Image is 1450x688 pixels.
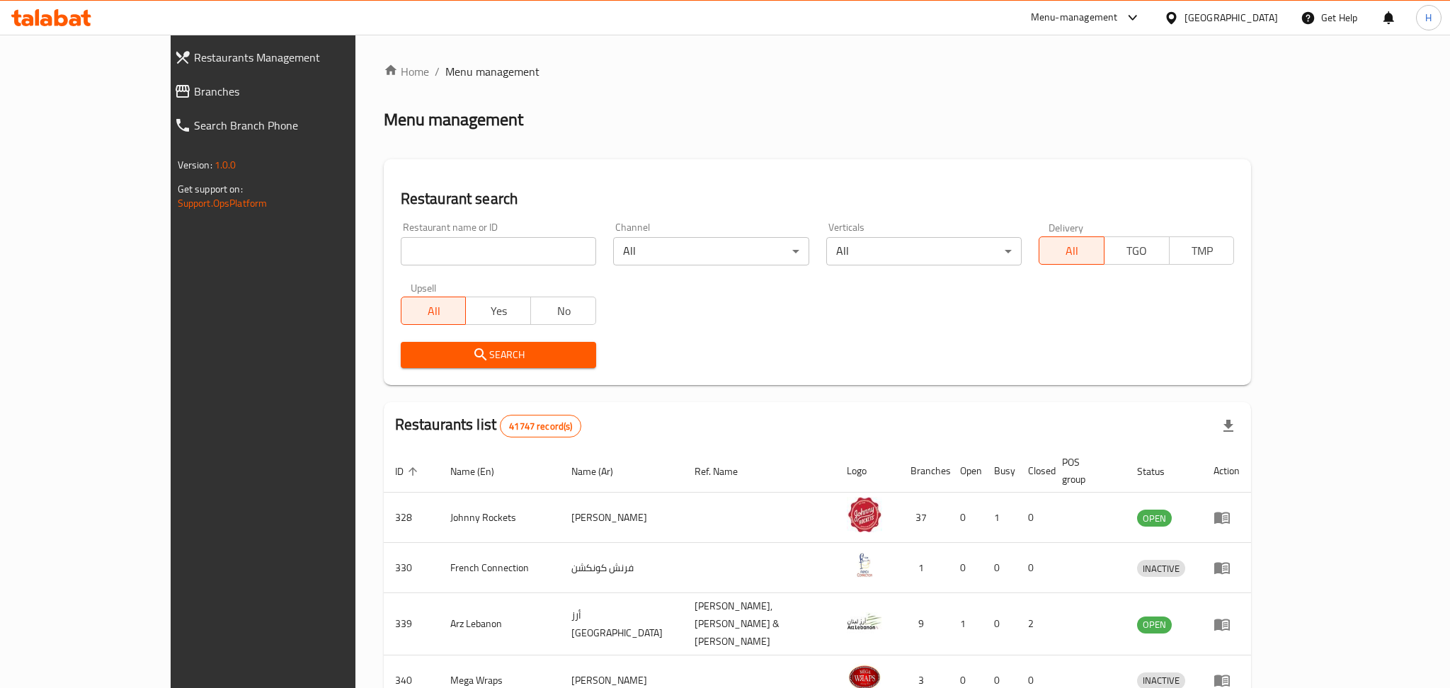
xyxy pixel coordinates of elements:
td: Johnny Rockets [439,493,561,543]
div: Menu [1214,509,1240,526]
span: Menu management [445,63,540,80]
h2: Menu management [384,108,523,131]
div: Menu [1214,559,1240,576]
div: All [613,237,809,265]
label: Delivery [1049,222,1084,232]
td: 0 [1017,543,1051,593]
nav: breadcrumb [384,63,1252,80]
span: Status [1137,463,1183,480]
span: Name (En) [450,463,513,480]
h2: Restaurant search [401,188,1235,210]
span: Yes [472,301,525,321]
td: 0 [983,543,1017,593]
th: Closed [1017,449,1051,493]
td: 0 [983,593,1017,655]
input: Search for restaurant name or ID.. [401,237,596,265]
button: TMP [1169,236,1235,265]
td: أرز [GEOGRAPHIC_DATA] [560,593,683,655]
span: Restaurants Management [194,49,401,66]
div: Export file [1211,409,1245,443]
button: TGO [1104,236,1170,265]
button: Yes [465,297,531,325]
span: H [1425,10,1432,25]
td: 1 [949,593,983,655]
img: French Connection [847,547,882,583]
span: 41747 record(s) [501,420,581,433]
td: فرنش كونكشن [560,543,683,593]
td: 1 [983,493,1017,543]
a: Branches [163,74,413,108]
th: Logo [835,449,899,493]
td: [PERSON_NAME] [560,493,683,543]
span: INACTIVE [1137,561,1185,577]
div: [GEOGRAPHIC_DATA] [1184,10,1278,25]
span: Search Branch Phone [194,117,401,134]
span: OPEN [1137,510,1172,527]
a: Search Branch Phone [163,108,413,142]
div: Menu [1214,616,1240,633]
span: Search [412,346,585,364]
img: Johnny Rockets [847,497,882,532]
label: Upsell [411,282,437,292]
span: OPEN [1137,617,1172,633]
div: INACTIVE [1137,560,1185,577]
td: French Connection [439,543,561,593]
td: 2 [1017,593,1051,655]
div: All [826,237,1022,265]
li: / [435,63,440,80]
a: Restaurants Management [163,40,413,74]
a: Support.OpsPlatform [178,194,268,212]
span: All [1045,241,1099,261]
td: [PERSON_NAME],[PERSON_NAME] & [PERSON_NAME] [683,593,835,655]
span: POS group [1062,454,1109,488]
span: TGO [1110,241,1164,261]
span: 1.0.0 [215,156,236,174]
td: 37 [899,493,949,543]
td: 9 [899,593,949,655]
div: Menu-management [1031,9,1118,26]
div: OPEN [1137,510,1172,527]
td: 0 [949,543,983,593]
span: Get support on: [178,180,243,198]
td: 1 [899,543,949,593]
button: All [1039,236,1104,265]
td: Arz Lebanon [439,593,561,655]
h2: Restaurants list [395,414,582,437]
span: Ref. Name [695,463,756,480]
div: OPEN [1137,617,1172,633]
span: All [407,301,461,321]
th: Branches [899,449,949,493]
div: Total records count [500,415,581,437]
span: ID [395,463,422,480]
span: Name (Ar) [571,463,632,480]
span: No [537,301,590,321]
img: Arz Lebanon [847,604,882,639]
th: Open [949,449,983,493]
button: No [530,297,596,325]
span: Version: [178,156,212,174]
span: Branches [194,83,401,100]
td: 0 [949,493,983,543]
button: Search [401,342,596,368]
span: TMP [1175,241,1229,261]
td: 0 [1017,493,1051,543]
th: Busy [983,449,1017,493]
th: Action [1202,449,1251,493]
button: All [401,297,467,325]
